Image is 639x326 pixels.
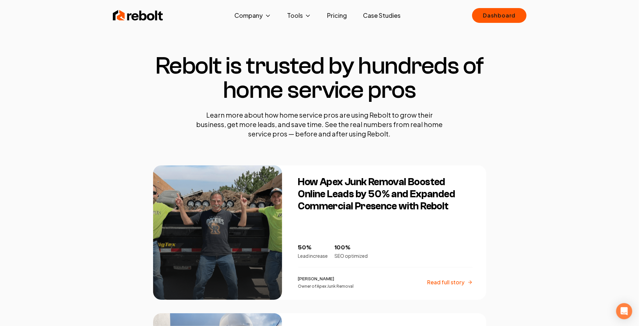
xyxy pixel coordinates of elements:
[229,9,277,22] button: Company
[322,9,353,22] a: Pricing
[335,243,368,252] p: 100%
[298,243,328,252] p: 50%
[298,252,328,259] p: Lead increase
[282,9,317,22] button: Tools
[616,303,632,319] div: Open Intercom Messenger
[153,165,486,300] a: How Apex Junk Removal Boosted Online Leads by 50% and Expanded Commercial Presence with ReboltHow...
[298,284,354,289] p: Owner of Apex Junk Removal
[113,9,163,22] img: Rebolt Logo
[427,278,465,286] p: Read full story
[358,9,406,22] a: Case Studies
[298,276,354,282] p: [PERSON_NAME]
[153,54,486,102] h1: Rebolt is trusted by hundreds of home service pros
[472,8,526,23] a: Dashboard
[335,252,368,259] p: SEO optimized
[192,110,447,138] p: Learn more about how home service pros are using Rebolt to grow their business, get more leads, a...
[298,176,473,212] h3: How Apex Junk Removal Boosted Online Leads by 50% and Expanded Commercial Presence with Rebolt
